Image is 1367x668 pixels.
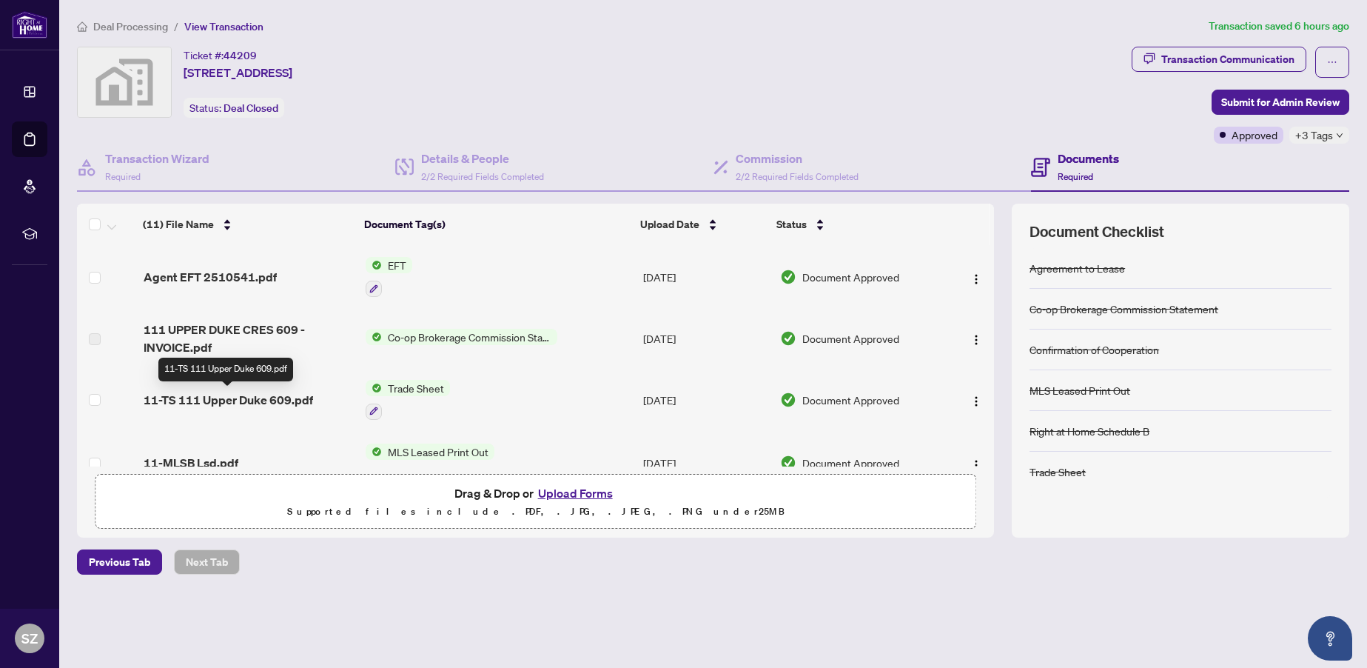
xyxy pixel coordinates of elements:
span: Deal Processing [93,20,168,33]
span: Status [776,216,807,233]
button: Upload Forms [534,484,617,503]
img: Logo [970,459,982,471]
span: (11) File Name [143,216,214,233]
td: [DATE] [637,309,774,368]
span: Previous Tab [89,550,150,574]
span: +3 Tags [1295,127,1333,144]
img: Document Status [780,330,796,347]
div: Right at Home Schedule B [1030,423,1149,439]
span: 11-TS 111 Upper Duke 609.pdf [144,391,313,409]
th: Document Tag(s) [358,204,634,245]
img: logo [12,11,47,39]
img: Document Status [780,269,796,285]
span: 2/2 Required Fields Completed [736,171,859,182]
div: Trade Sheet [1030,464,1086,480]
div: MLS Leased Print Out [1030,382,1130,398]
h4: Documents [1058,150,1119,167]
div: Confirmation of Cooperation [1030,341,1159,358]
span: Required [105,171,141,182]
h4: Transaction Wizard [105,150,209,167]
button: Status IconCo-op Brokerage Commission Statement [366,329,557,345]
span: Agent EFT 2510541.pdf [144,268,277,286]
span: ellipsis [1327,57,1337,67]
button: Status IconEFT [366,257,412,297]
span: Co-op Brokerage Commission Statement [382,329,557,345]
img: Document Status [780,392,796,408]
th: Upload Date [634,204,771,245]
div: Ticket #: [184,47,257,64]
span: Upload Date [640,216,699,233]
img: Logo [970,334,982,346]
img: Status Icon [366,329,382,345]
td: [DATE] [637,245,774,309]
div: Co-op Brokerage Commission Statement [1030,301,1218,317]
div: Agreement to Lease [1030,260,1125,276]
span: down [1336,132,1343,139]
button: Status IconMLS Leased Print Out [366,444,494,484]
span: Drag & Drop orUpload FormsSupported files include .PDF, .JPG, .JPEG, .PNG under25MB [95,475,975,530]
button: Logo [964,265,988,289]
button: Logo [964,327,988,350]
span: Document Checklist [1030,221,1164,242]
span: View Transaction [184,20,263,33]
button: Logo [964,451,988,475]
button: Open asap [1308,616,1352,661]
button: Submit for Admin Review [1212,90,1349,115]
img: Logo [970,273,982,285]
img: Status Icon [366,380,382,396]
span: Trade Sheet [382,380,450,396]
p: Supported files include .PDF, .JPG, .JPEG, .PNG under 25 MB [104,503,967,521]
td: [DATE] [637,368,774,432]
th: Status [770,204,941,245]
span: Document Approved [802,269,899,285]
button: Transaction Communication [1132,47,1306,72]
h4: Details & People [421,150,544,167]
button: Logo [964,388,988,412]
span: Document Approved [802,330,899,347]
span: Required [1058,171,1093,182]
article: Transaction saved 6 hours ago [1209,18,1349,35]
button: Next Tab [174,550,240,575]
li: / [174,18,178,35]
span: 111 UPPER DUKE CRES 609 - INVOICE.pdf [144,321,354,356]
h4: Commission [736,150,859,167]
img: Document Status [780,455,796,471]
span: 44209 [224,49,257,62]
span: Document Approved [802,392,899,408]
span: Submit for Admin Review [1221,90,1340,114]
th: (11) File Name [137,204,357,245]
span: 11-MLSB Lsd.pdf [144,454,238,472]
span: Drag & Drop or [454,484,617,503]
img: Logo [970,395,982,407]
span: [STREET_ADDRESS] [184,64,292,81]
span: Approved [1232,127,1277,143]
span: home [77,21,87,32]
span: MLS Leased Print Out [382,444,494,460]
span: 2/2 Required Fields Completed [421,171,544,182]
div: Status: [184,98,284,118]
td: [DATE] [637,432,774,495]
div: 11-TS 111 Upper Duke 609.pdf [158,358,293,381]
div: Transaction Communication [1161,47,1294,71]
img: Status Icon [366,444,382,460]
span: SZ [21,628,38,649]
button: Status IconTrade Sheet [366,380,450,420]
span: Deal Closed [224,101,278,115]
span: EFT [382,257,412,273]
button: Previous Tab [77,550,162,575]
img: svg%3e [78,47,171,117]
img: Status Icon [366,257,382,273]
span: Document Approved [802,455,899,471]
